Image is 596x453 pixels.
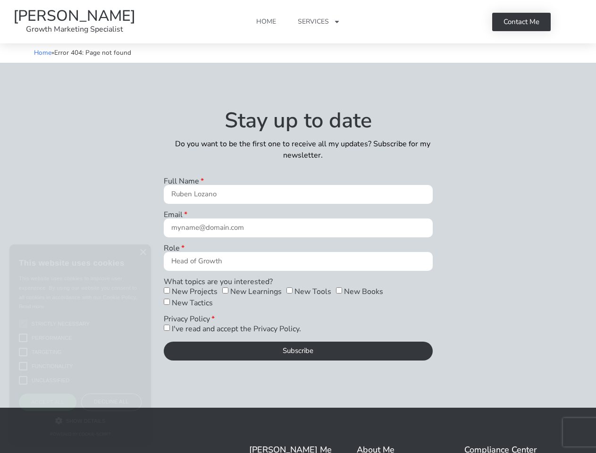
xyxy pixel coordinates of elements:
div: Accept all [19,394,76,411]
span: Targeting [32,348,61,356]
label: I've read and accept the Privacy Policy. [172,324,301,334]
a: Read more [19,303,44,310]
label: New Projects [172,286,218,297]
div: This website uses cookies [19,252,142,274]
label: New Tools [294,286,331,297]
form: Newsletter Footer [164,177,433,368]
span: Subscribe [283,347,313,354]
label: New Learnings [230,286,282,297]
span: Functionality [32,362,73,370]
a: Powered by cookie-script [50,431,111,437]
span: Contact Me [504,18,539,25]
h2: Stay up to date [164,110,433,131]
label: Full Name [164,177,204,185]
div: Show details [19,416,142,425]
span: Performance [32,334,72,342]
a: Contact Me [492,13,551,31]
span: Error 404: Page not found [54,48,131,57]
span: Show details [66,418,106,424]
label: New Tactics [172,298,213,308]
span: » [34,48,131,57]
div: Close [139,249,146,256]
input: Head of Growth [164,252,433,271]
span: This website uses cookies to improve user experience. By using our website you consent to all coo... [19,276,137,300]
label: Email [164,211,187,218]
a: [PERSON_NAME] [13,6,135,26]
iframe: Chat Widget [439,351,596,453]
label: New Books [344,286,383,297]
label: What topics are you interested? [164,278,273,285]
div: Decline all [81,394,142,411]
span: Strictly necessary [32,320,90,328]
label: Role [164,244,185,252]
input: Ruben Lozano [164,185,433,204]
span: Unclassified [32,377,69,385]
button: Subscribe [164,342,433,361]
label: Privacy Policy [164,315,215,323]
input: myname@domain.com [164,218,433,237]
a: Home [34,48,51,57]
p: Do you want to be the first one to receive all my updates? Subscribe for my newsletter. [173,138,433,161]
